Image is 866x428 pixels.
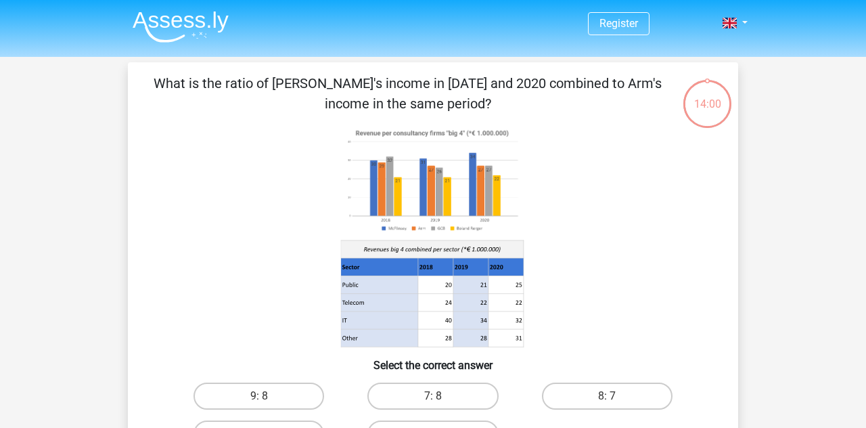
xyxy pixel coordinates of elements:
label: 7: 8 [367,383,498,410]
a: Register [599,17,638,30]
label: 8: 7 [542,383,673,410]
div: 14:00 [682,79,733,112]
p: What is the ratio of [PERSON_NAME]'s income in [DATE] and 2020 combined to Arm's income in the sa... [150,73,666,114]
h6: Select the correct answer [150,348,716,372]
img: Assessly [133,11,229,43]
label: 9: 8 [193,383,324,410]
